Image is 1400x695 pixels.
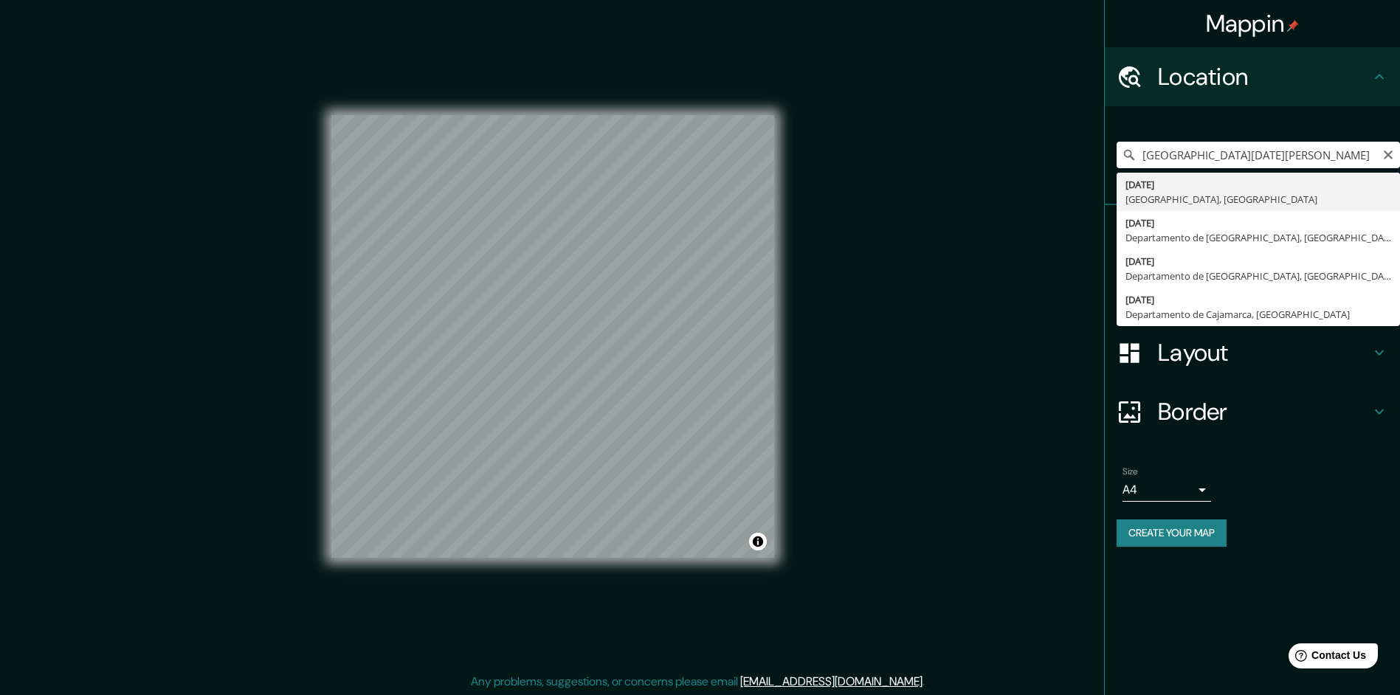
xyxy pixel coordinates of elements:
div: [DATE] [1125,292,1391,307]
label: Size [1123,466,1138,478]
h4: Border [1158,397,1370,426]
canvas: Map [331,115,774,558]
div: Departamento de Cajamarca, [GEOGRAPHIC_DATA] [1125,307,1391,322]
div: Pins [1105,205,1400,264]
iframe: Help widget launcher [1269,637,1384,679]
div: [DATE] [1125,177,1391,192]
div: . [927,673,930,691]
h4: Location [1158,62,1370,91]
p: Any problems, suggestions, or concerns please email . [471,673,925,691]
h4: Layout [1158,338,1370,367]
div: Location [1105,47,1400,106]
div: [DATE] [1125,254,1391,269]
div: [GEOGRAPHIC_DATA], [GEOGRAPHIC_DATA] [1125,192,1391,207]
button: Create your map [1117,519,1227,547]
img: pin-icon.png [1287,20,1299,32]
div: [DATE] [1125,215,1391,230]
div: Departamento de [GEOGRAPHIC_DATA], [GEOGRAPHIC_DATA] [1125,230,1391,245]
div: Layout [1105,323,1400,382]
div: Departamento de [GEOGRAPHIC_DATA], [GEOGRAPHIC_DATA] [1125,269,1391,283]
h4: Mappin [1206,9,1300,38]
button: Clear [1382,147,1394,161]
a: [EMAIL_ADDRESS][DOMAIN_NAME] [740,674,923,689]
div: A4 [1123,478,1211,502]
div: . [925,673,927,691]
input: Pick your city or area [1117,142,1400,168]
div: Style [1105,264,1400,323]
div: Border [1105,382,1400,441]
button: Toggle attribution [749,533,767,550]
